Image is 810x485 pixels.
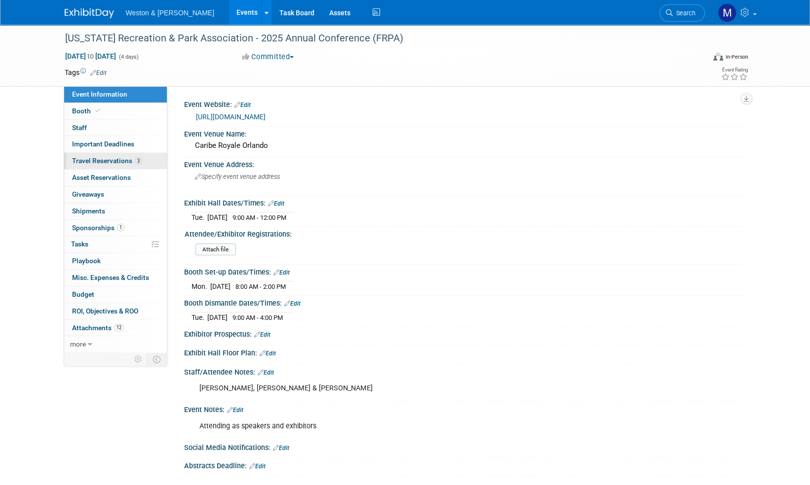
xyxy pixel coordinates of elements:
[64,303,167,319] a: ROI, Objectives & ROO
[721,68,747,72] div: Event Rating
[64,186,167,203] a: Giveaways
[260,350,276,357] a: Edit
[249,463,266,470] a: Edit
[239,52,298,62] button: Committed
[64,136,167,152] a: Important Deadlines
[184,296,746,309] div: Booth Dismantle Dates/Times:
[193,416,637,436] div: Attending as speakers and exhibitors
[71,240,88,248] span: Tasks
[192,281,210,292] td: Mon.
[184,346,746,358] div: Exhibit Hall Floor Plan:
[114,324,124,331] span: 12
[184,365,746,378] div: Staff/Attendee Notes:
[273,269,290,276] a: Edit
[268,200,284,207] a: Edit
[232,214,286,221] span: 9:00 AM - 12:00 PM
[72,107,102,115] span: Booth
[72,90,127,98] span: Event Information
[207,212,228,223] td: [DATE]
[62,30,690,47] div: [US_STATE] Recreation & Park Association - 2025 Annual Conference (FRPA)
[72,274,149,281] span: Misc. Expenses & Credits
[195,173,280,180] span: Specify event venue address
[64,170,167,186] a: Asset Reservations
[70,340,86,348] span: more
[725,53,748,61] div: In-Person
[64,153,167,169] a: Travel Reservations3
[86,52,95,60] span: to
[64,236,167,252] a: Tasks
[184,157,746,170] div: Event Venue Address:
[72,207,105,215] span: Shipments
[210,281,231,292] td: [DATE]
[90,69,107,76] a: Edit
[135,157,142,165] span: 3
[235,283,286,290] span: 8:00 AM - 2:00 PM
[72,290,94,298] span: Budget
[147,353,167,366] td: Toggle Event Tabs
[659,4,705,22] a: Search
[64,203,167,219] a: Shipments
[196,113,266,121] a: [URL][DOMAIN_NAME]
[64,320,167,336] a: Attachments12
[64,286,167,303] a: Budget
[258,369,274,376] a: Edit
[126,9,214,17] span: Weston & [PERSON_NAME]
[184,402,746,415] div: Event Notes:
[72,173,131,181] span: Asset Reservations
[193,379,637,398] div: [PERSON_NAME], [PERSON_NAME] & [PERSON_NAME]
[184,440,746,453] div: Social Media Notifications:
[72,157,142,165] span: Travel Reservations
[718,3,736,22] img: Mary Ann Trujillo
[72,257,101,265] span: Playbook
[65,8,114,18] img: ExhibitDay
[184,196,746,208] div: Exhibit Hall Dates/Times:
[64,120,167,136] a: Staff
[273,445,289,451] a: Edit
[192,312,207,323] td: Tue.
[254,331,270,338] a: Edit
[130,353,147,366] td: Personalize Event Tab Strip
[72,324,124,332] span: Attachments
[72,224,124,232] span: Sponsorships
[72,124,87,132] span: Staff
[184,127,746,139] div: Event Venue Name:
[673,9,695,17] span: Search
[184,265,746,277] div: Booth Set-up Dates/Times:
[192,212,207,223] td: Tue.
[232,314,283,321] span: 9:00 AM - 4:00 PM
[64,336,167,352] a: more
[184,327,746,340] div: Exhibitor Prospectus:
[95,108,100,113] i: Booth reservation complete
[647,51,748,66] div: Event Format
[184,458,746,471] div: Abstracts Deadline:
[184,97,746,110] div: Event Website:
[65,52,116,61] span: [DATE] [DATE]
[64,253,167,269] a: Playbook
[117,224,124,231] span: 1
[118,54,139,60] span: (4 days)
[192,138,738,153] div: Caribe Royale Orlando
[284,300,301,307] a: Edit
[64,103,167,119] a: Booth
[207,312,228,323] td: [DATE]
[234,102,251,108] a: Edit
[185,227,741,239] div: Attendee/Exhibitor Registrations:
[227,407,243,414] a: Edit
[64,270,167,286] a: Misc. Expenses & Credits
[72,307,138,315] span: ROI, Objectives & ROO
[72,190,104,198] span: Giveaways
[72,140,134,148] span: Important Deadlines
[64,220,167,236] a: Sponsorships1
[713,53,723,61] img: Format-Inperson.png
[64,86,167,103] a: Event Information
[65,68,107,77] td: Tags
